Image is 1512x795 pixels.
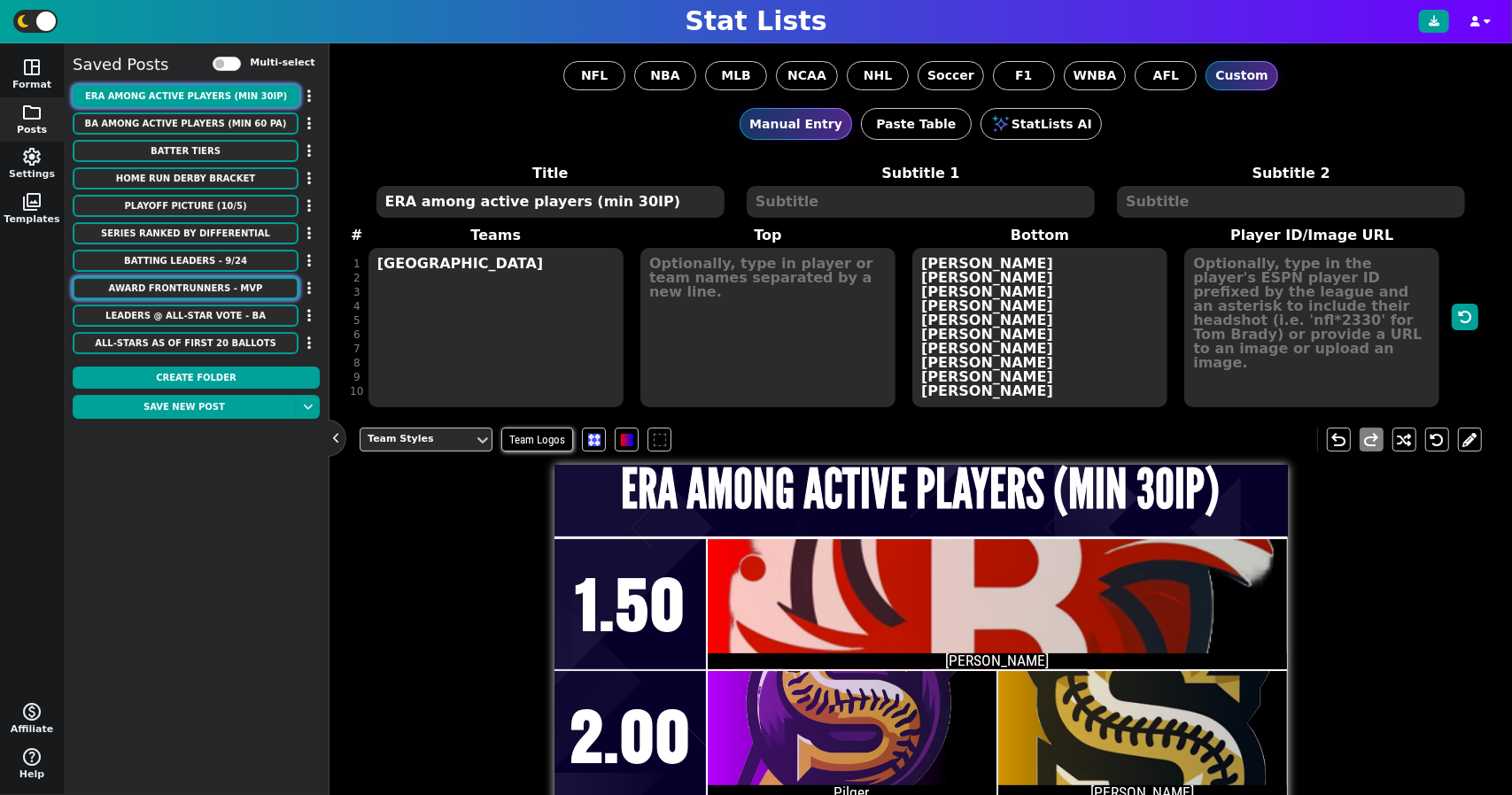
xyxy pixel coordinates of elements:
button: Manual Entry [740,108,852,140]
span: undo [1328,429,1349,451]
div: 3 [350,285,363,299]
span: monetization_on [21,701,43,722]
div: 6 [350,328,363,342]
button: Series Ranked by Differential [73,222,299,244]
label: Title [365,163,735,184]
label: # [351,225,362,246]
label: Multi-select [250,56,314,71]
div: Team Styles [368,432,467,447]
span: photo_library [21,191,43,212]
button: Create Folder [73,367,320,389]
button: undo [1327,428,1351,452]
span: NCAA [787,66,826,85]
span: Team Logos [501,428,573,452]
div: 9 [350,370,363,384]
label: Top [632,225,903,246]
button: Batter Tiers [73,140,299,162]
button: All-Stars as of first 20 Ballots [73,332,299,354]
button: Home Run Derby Bracket [73,167,299,189]
textarea: [PERSON_NAME] [PERSON_NAME] [PERSON_NAME] [PERSON_NAME] [PERSON_NAME] [PERSON_NAME] [PERSON_NAME]... [912,248,1167,407]
label: Player ID/Image URL [1176,225,1448,246]
span: NBA [650,66,679,85]
div: 10 [350,384,363,398]
textarea: BB # ST SB # M UD GG # DD BB # UD SW UD [368,248,624,407]
button: Save new post [73,395,296,419]
label: Subtitle 2 [1106,163,1477,184]
div: 5 [350,313,363,328]
button: Leaders @ All-Star Vote - BA [73,305,299,327]
span: space_dashboard [21,57,43,78]
span: F1 [1015,66,1032,85]
button: StatLists AI [981,108,1102,140]
h5: Saved Posts [73,55,168,74]
span: settings [21,146,43,167]
div: 4 [350,299,363,313]
div: 1 [350,257,363,271]
button: Paste Table [861,108,972,140]
div: 7 [350,342,363,356]
h1: ERA among active players (min 30IP) [554,462,1288,517]
span: AFL [1153,66,1179,85]
span: NHL [864,66,892,85]
span: NFL [581,66,608,85]
span: redo [1361,429,1382,451]
span: folder [21,102,43,123]
button: Playoff Picture (10/5) [73,195,299,217]
button: Award Frontrunners - MVP [73,277,299,299]
button: redo [1360,428,1384,452]
span: help [21,746,43,768]
label: Subtitle 1 [735,163,1105,184]
div: 8 [350,356,363,370]
button: ERA among active players (min 30IP) [73,85,299,107]
span: Custom [1215,66,1268,85]
span: WNBA [1074,66,1117,85]
div: 2 [350,271,363,285]
span: Soccer [927,66,974,85]
label: Bottom [904,225,1176,246]
div: 11 [350,398,363,413]
span: MLB [721,66,751,85]
span: [PERSON_NAME] [945,652,1049,669]
textarea: ERA among active players (min 30IP) [376,186,725,218]
button: Ba among active players (min 60 PA) [73,112,299,135]
button: Batting Leaders - 9/24 [73,250,299,272]
label: Teams [360,225,632,246]
h1: Stat Lists [685,5,826,37]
